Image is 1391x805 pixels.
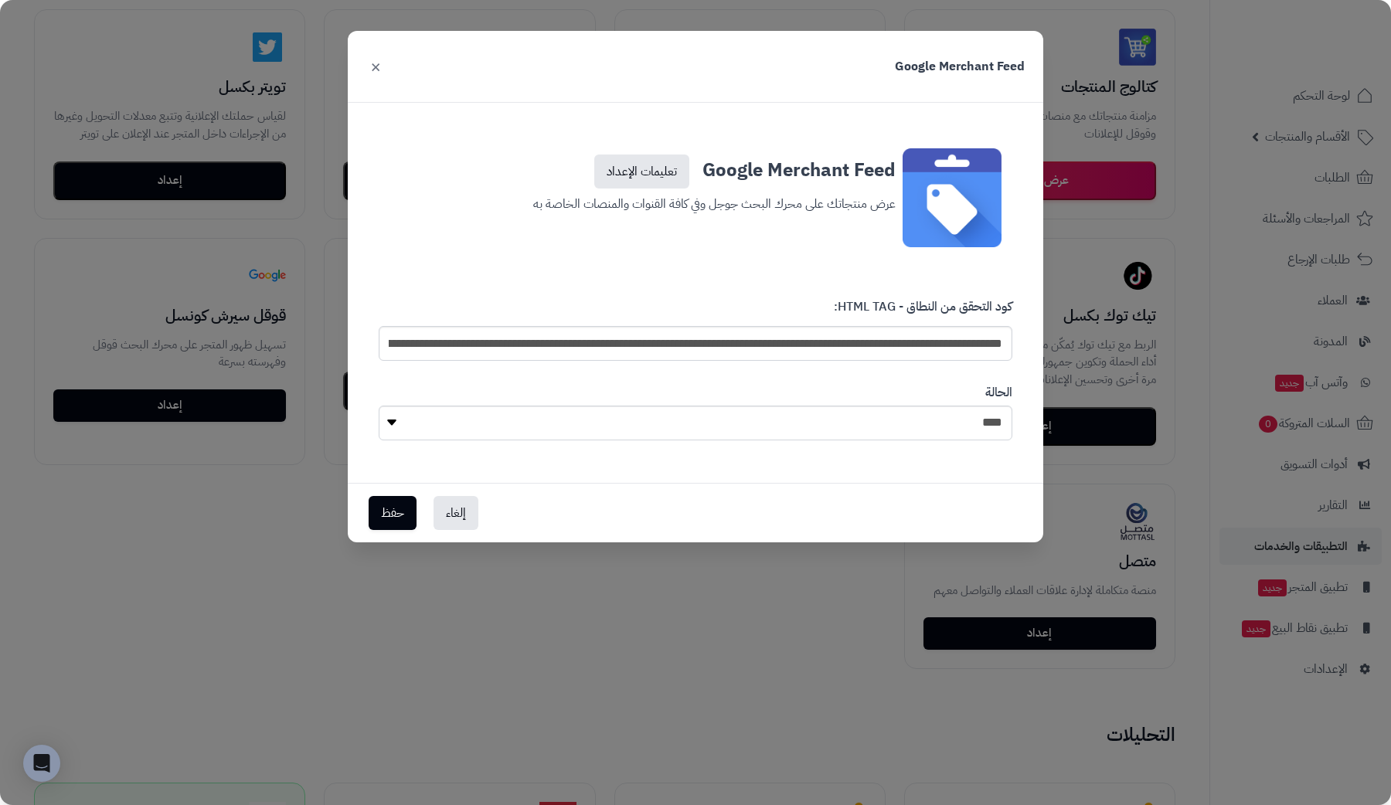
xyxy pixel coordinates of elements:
[895,58,1025,76] h3: Google Merchant Feed
[985,384,1012,402] label: الحالة
[594,155,689,189] a: تعليمات الإعداد
[495,189,896,215] p: عرض منتجاتك على محرك البحث جوجل وفي كافة القنوات والمنصات الخاصة به
[369,496,417,530] button: حفظ
[495,148,896,189] h3: Google Merchant Feed
[834,298,1012,322] label: كود التحقق من النطاق - HTML TAG:
[903,148,1002,247] img: MerchantFeed.png
[366,49,385,83] button: ×
[434,496,478,530] button: إلغاء
[23,745,60,782] div: Open Intercom Messenger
